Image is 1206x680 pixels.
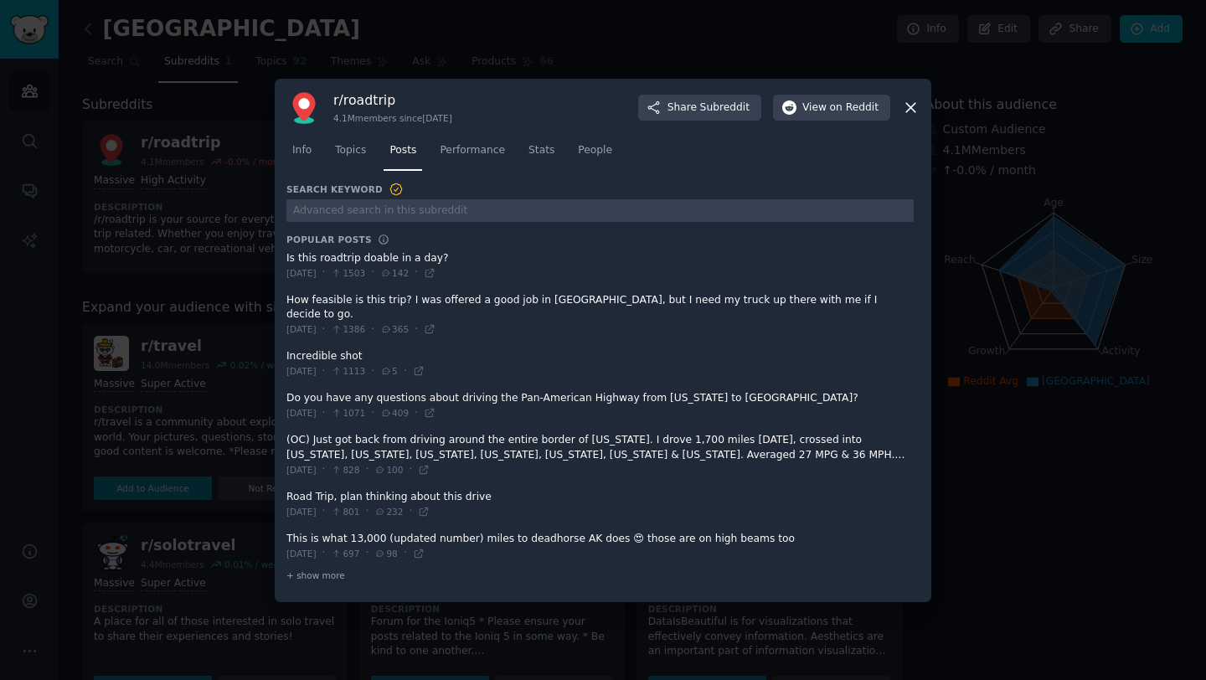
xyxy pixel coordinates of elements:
span: [DATE] [286,407,317,419]
h3: Search Keyword [286,182,404,197]
span: 5 [380,365,398,377]
button: Viewon Reddit [773,95,890,121]
span: · [322,504,326,519]
span: 232 [374,506,403,518]
span: + show more [286,569,345,581]
button: ShareSubreddit [638,95,761,121]
span: · [322,546,326,561]
span: · [322,265,326,281]
span: · [322,406,326,421]
div: 4.1M members since [DATE] [333,112,452,124]
span: · [371,406,374,421]
span: 1386 [331,323,365,335]
span: · [371,364,374,379]
span: 409 [380,407,409,419]
span: · [371,265,374,281]
span: · [409,504,412,519]
a: People [572,137,618,172]
span: 828 [331,464,359,476]
span: [DATE] [286,323,317,335]
input: Advanced search in this subreddit [286,199,914,222]
h3: Popular Posts [286,234,372,245]
span: · [371,322,374,337]
span: · [415,406,418,421]
span: [DATE] [286,506,317,518]
span: · [365,546,368,561]
span: Posts [389,143,416,158]
span: [DATE] [286,464,317,476]
h3: r/ roadtrip [333,91,452,109]
span: · [322,322,326,337]
a: Performance [434,137,511,172]
span: · [365,504,368,519]
span: · [404,546,407,561]
span: 1071 [331,407,365,419]
span: · [404,364,407,379]
span: People [578,143,612,158]
span: [DATE] [286,365,317,377]
span: · [409,462,412,477]
span: 1113 [331,365,365,377]
span: Performance [440,143,505,158]
a: Topics [329,137,372,172]
span: · [365,462,368,477]
a: Stats [523,137,560,172]
a: Posts [384,137,422,172]
span: · [415,265,418,281]
span: Subreddit [700,100,750,116]
a: Info [286,137,317,172]
span: [DATE] [286,267,317,279]
span: View [802,100,879,116]
span: [DATE] [286,548,317,559]
span: · [322,462,326,477]
span: 142 [380,267,409,279]
span: · [322,364,326,379]
span: on Reddit [830,100,879,116]
span: Stats [528,143,554,158]
span: 697 [331,548,359,559]
span: Share [667,100,750,116]
img: roadtrip [286,90,322,126]
span: Topics [335,143,366,158]
span: 98 [374,548,397,559]
span: Info [292,143,312,158]
span: 801 [331,506,359,518]
span: 365 [380,323,409,335]
span: 1503 [331,267,365,279]
span: · [415,322,418,337]
span: 100 [374,464,403,476]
